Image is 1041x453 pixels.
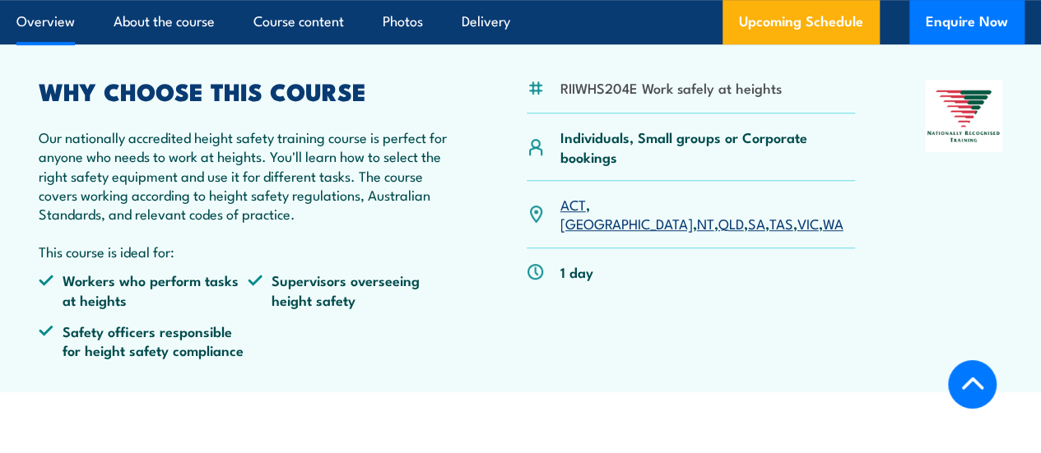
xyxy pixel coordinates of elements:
p: Our nationally accredited height safety training course is perfect for anyone who needs to work a... [39,127,457,224]
a: NT [697,213,714,233]
a: ACT [560,194,586,214]
p: This course is ideal for: [39,242,457,261]
li: Supervisors overseeing height safety [248,270,457,309]
img: Nationally Recognised Training logo. [925,80,1002,153]
p: , , , , , , , [560,195,856,233]
a: QLD [718,213,744,233]
a: SA [748,213,765,233]
a: WA [823,213,843,233]
a: [GEOGRAPHIC_DATA] [560,213,693,233]
p: Individuals, Small groups or Corporate bookings [560,127,856,166]
a: TAS [769,213,793,233]
li: Safety officers responsible for height safety compliance [39,321,248,360]
a: VIC [797,213,819,233]
li: RIIWHS204E Work safely at heights [560,78,782,97]
p: 1 day [560,262,593,281]
h2: WHY CHOOSE THIS COURSE [39,80,457,101]
li: Workers who perform tasks at heights [39,270,248,309]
